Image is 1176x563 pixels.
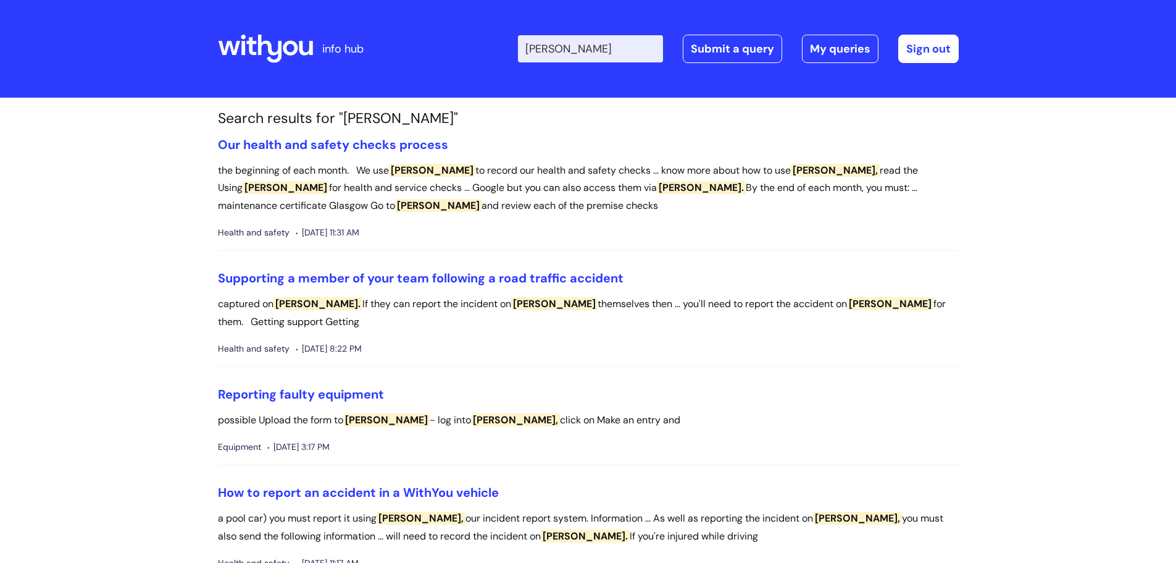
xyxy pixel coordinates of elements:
[218,270,623,286] a: Supporting a member of your team following a road traffic accident
[471,413,560,426] span: [PERSON_NAME],
[802,35,878,63] a: My queries
[218,510,959,546] p: a pool car) you must report it using our incident report system. Information ... As well as repor...
[322,39,364,59] p: info hub
[243,181,329,194] span: [PERSON_NAME]
[511,297,598,310] span: [PERSON_NAME]
[218,137,448,153] a: Our health and safety checks process
[847,297,933,310] span: [PERSON_NAME]
[683,35,782,63] a: Submit a query
[657,181,746,194] span: [PERSON_NAME].
[541,530,630,543] span: [PERSON_NAME].
[898,35,959,63] a: Sign out
[218,439,261,455] span: Equipment
[296,341,362,357] span: [DATE] 8:22 PM
[218,162,959,215] p: the beginning of each month. We use to record our health and safety checks ... know more about ho...
[377,512,465,525] span: [PERSON_NAME],
[273,297,362,310] span: [PERSON_NAME].
[218,412,959,430] p: possible Upload the form to - log into click on Make an entry and
[218,341,290,357] span: Health and safety
[813,512,902,525] span: [PERSON_NAME],
[218,225,290,240] span: Health and safety
[267,439,330,455] span: [DATE] 3:17 PM
[791,164,880,177] span: [PERSON_NAME],
[296,225,359,240] span: [DATE] 11:31 AM
[395,199,482,212] span: [PERSON_NAME]
[518,35,959,63] div: | -
[343,413,430,426] span: [PERSON_NAME]
[218,386,384,402] a: Reporting faulty equipment
[389,164,475,177] span: [PERSON_NAME]
[218,485,499,501] a: How to report an accident in a WithYou vehicle
[518,35,663,62] input: Search
[218,110,959,127] h1: Search results for "[PERSON_NAME]"
[218,295,959,331] p: captured on If they can report the incident on themselves then ... you'll need to report the acci...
